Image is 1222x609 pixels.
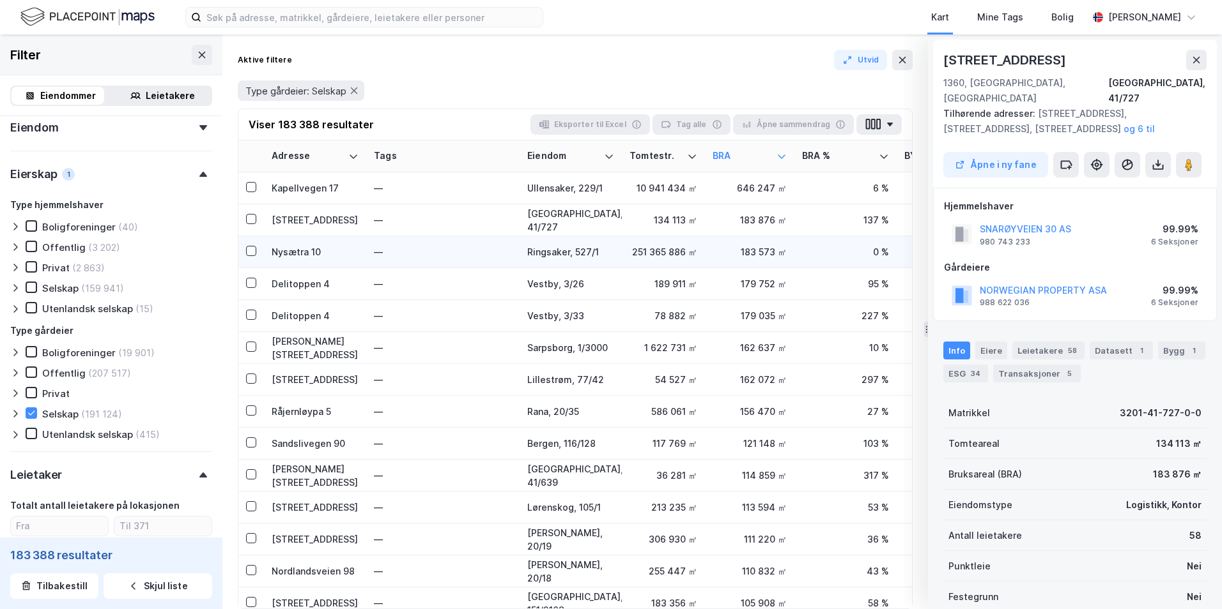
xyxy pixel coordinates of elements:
[10,197,104,213] div: Type hjemmelshaver
[948,436,1000,451] div: Tomteareal
[943,342,970,359] div: Info
[1158,342,1205,359] div: Bygg
[948,589,998,605] div: Festegrunn
[630,341,697,354] div: 1 622 731 ㎡
[713,181,787,195] div: 646 247 ㎡
[10,45,41,65] div: Filter
[374,210,512,230] div: —
[146,88,195,103] div: Leietakere
[81,282,124,294] div: (159 941)
[713,150,771,162] div: BRA
[943,50,1069,70] div: [STREET_ADDRESS]
[62,168,75,181] div: 1
[272,335,359,361] div: [PERSON_NAME][STREET_ADDRESS]
[527,277,614,290] div: Vestby, 3/26
[993,365,1081,382] div: Transaksjoner
[374,561,512,582] div: —
[904,532,978,546] div: 45 282 ㎡
[802,277,889,290] div: 95 %
[1189,528,1202,543] div: 58
[88,241,120,253] div: (3 202)
[272,500,359,514] div: [STREET_ADDRESS]
[943,75,1108,106] div: 1360, [GEOGRAPHIC_DATA], [GEOGRAPHIC_DATA]
[1090,342,1153,359] div: Datasett
[904,373,978,386] div: 51 066 ㎡
[802,373,889,386] div: 297 %
[904,405,978,418] div: 115 715 ㎡
[1108,10,1181,25] div: [PERSON_NAME]
[238,55,292,65] div: Aktive filtere
[1158,548,1222,609] iframe: Chat Widget
[1151,297,1198,308] div: 6 Seksjoner
[42,303,133,315] div: Utenlandsk selskap
[630,309,697,322] div: 78 882 ㎡
[630,405,697,418] div: 586 061 ㎡
[249,117,374,132] div: Viser 183 388 resultater
[1065,344,1079,357] div: 58
[374,306,512,326] div: —
[802,469,889,482] div: 317 %
[1151,222,1198,237] div: 99.99%
[904,150,963,162] div: BYA
[272,181,359,195] div: Kapellvegen 17
[527,405,614,418] div: Rana, 20/35
[904,181,978,195] div: 185 837 ㎡
[630,373,697,386] div: 54 527 ㎡
[527,207,614,234] div: [GEOGRAPHIC_DATA], 41/727
[201,8,543,27] input: Søk på adresse, matrikkel, gårdeiere, leietakere eller personer
[904,277,978,290] div: 37 161 ㎡
[135,428,160,440] div: (415)
[1153,467,1202,482] div: 183 876 ㎡
[904,437,978,450] div: 19 167 ㎡
[630,150,682,162] div: Tomtestr.
[374,370,512,390] div: —
[948,497,1012,513] div: Eiendomstype
[374,433,512,454] div: —
[802,341,889,354] div: 10 %
[713,405,787,418] div: 156 470 ㎡
[245,85,346,97] span: Type gårdeier: Selskap
[1156,436,1202,451] div: 134 113 ㎡
[81,408,122,420] div: (191 124)
[10,573,98,599] button: Tilbakestill
[713,469,787,482] div: 114 859 ㎡
[713,373,787,386] div: 162 072 ㎡
[20,6,155,28] img: logo.f888ab2527a4732fd821a326f86c7f29.svg
[527,309,614,322] div: Vestby, 3/33
[713,245,787,259] div: 183 573 ㎡
[118,347,155,359] div: (19 901)
[42,282,79,294] div: Selskap
[943,365,988,382] div: ESG
[802,181,889,195] div: 6 %
[944,260,1206,275] div: Gårdeiere
[904,309,978,322] div: 36 215 ㎡
[1012,342,1085,359] div: Leietakere
[948,405,990,421] div: Matrikkel
[10,548,212,563] div: 183 388 resultater
[802,309,889,322] div: 227 %
[527,500,614,514] div: Lørenskog, 105/1
[10,120,59,135] div: Eiendom
[374,529,512,550] div: —
[948,528,1022,543] div: Antall leietakere
[944,199,1206,214] div: Hjemmelshaver
[943,106,1196,137] div: [STREET_ADDRESS], [STREET_ADDRESS], [STREET_ADDRESS]
[1051,10,1074,25] div: Bolig
[104,573,212,599] button: Skjul liste
[374,178,512,199] div: —
[42,347,116,359] div: Boligforeninger
[527,181,614,195] div: Ullensaker, 229/1
[834,50,888,70] button: Utvid
[713,277,787,290] div: 179 752 ㎡
[904,469,978,482] div: 2 ㎡
[1135,344,1148,357] div: 1
[802,213,889,227] div: 137 %
[527,150,599,162] div: Eiendom
[374,402,512,422] div: —
[1120,405,1202,421] div: 3201-41-727-0-0
[374,242,512,262] div: —
[630,564,697,578] div: 255 447 ㎡
[527,558,614,585] div: [PERSON_NAME], 20/18
[272,150,343,162] div: Adresse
